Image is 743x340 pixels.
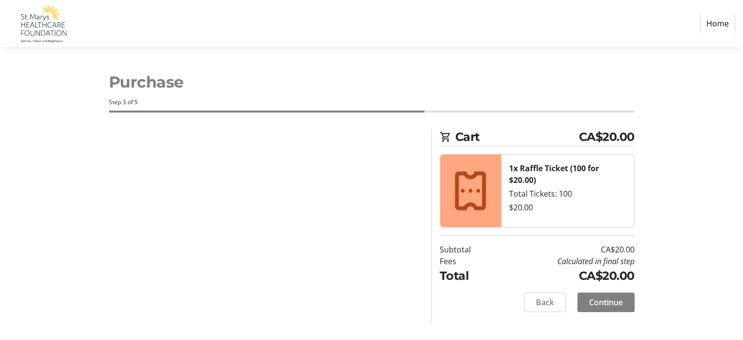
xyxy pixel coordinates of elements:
div: Total Tickets: 100 [509,188,626,200]
td: Fees [440,255,496,267]
span: Cart [455,128,579,146]
td: Subtotal [440,244,496,255]
strong: 1x Raffle Ticket (100 for $20.00) [509,163,599,185]
button: Back [524,293,566,312]
span: Continue [589,296,623,308]
a: Home [700,14,735,33]
img: St. Marys Healthcare Foundation's Logo [8,4,77,43]
div: $20.00 [509,202,626,213]
td: CA$20.00 [496,244,635,255]
td: Total [440,267,496,285]
h1: Purchase [109,70,635,94]
span: CA$20.00 [579,128,635,146]
span: Back [536,296,554,308]
td: CA$20.00 [496,267,635,285]
div: Step 3 of 5 [109,98,635,107]
td: Calculated in final step [496,255,635,267]
button: Continue [577,293,635,312]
